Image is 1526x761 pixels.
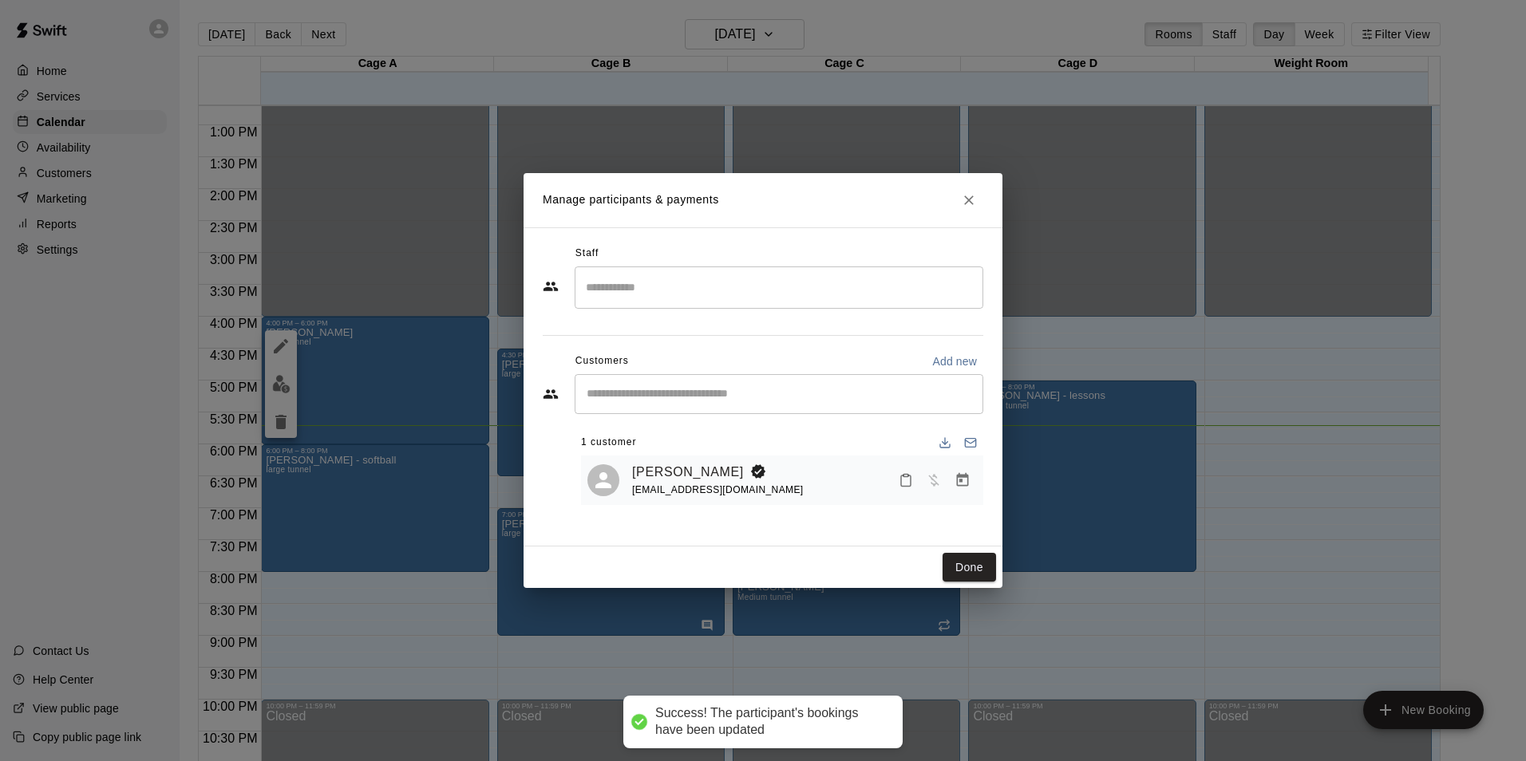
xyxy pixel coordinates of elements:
[543,278,559,294] svg: Staff
[943,553,996,582] button: Done
[948,466,977,495] button: Manage bookings & payment
[543,386,559,402] svg: Customers
[932,430,958,455] button: Download list
[575,266,983,309] div: Search staff
[575,241,599,266] span: Staff
[926,349,983,374] button: Add new
[575,349,629,374] span: Customers
[587,464,619,496] div: Tony rivera
[655,705,887,739] div: Success! The participant's bookings have been updated
[750,463,766,479] svg: Booking Owner
[632,462,744,483] a: [PERSON_NAME]
[581,430,636,455] span: 1 customer
[892,467,919,494] button: Mark attendance
[958,430,983,455] button: Email participants
[543,191,719,208] p: Manage participants & payments
[932,353,977,369] p: Add new
[919,472,948,486] span: Has not paid
[632,484,804,495] span: [EMAIL_ADDRESS][DOMAIN_NAME]
[575,374,983,414] div: Start typing to search customers...
[955,186,983,215] button: Close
